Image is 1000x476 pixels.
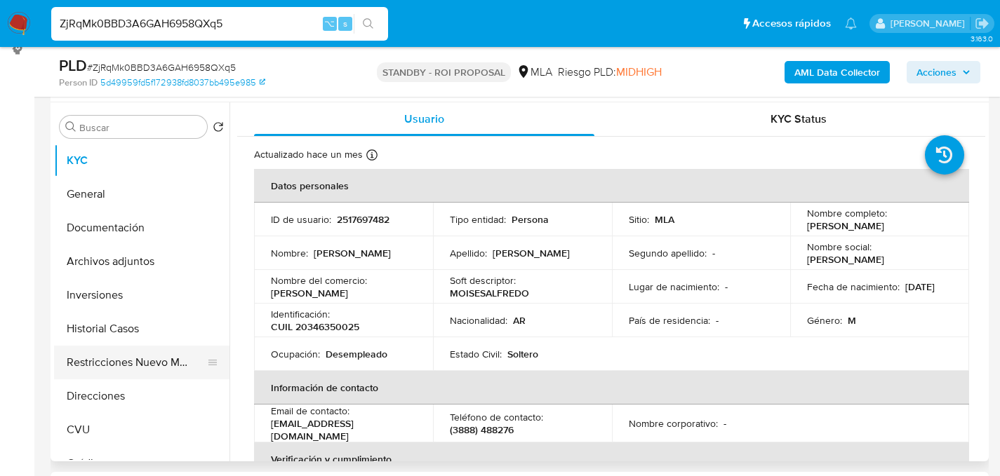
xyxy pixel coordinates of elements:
a: 5d49959fd5f172938fd8037bb495e985 [100,76,265,89]
b: Person ID [59,76,98,89]
p: Actualizado hace un mes [254,148,363,161]
b: PLD [59,54,87,76]
th: Información de contacto [254,371,969,404]
input: Buscar [79,121,201,134]
p: [PERSON_NAME] [271,287,348,299]
span: Usuario [404,111,444,127]
p: [PERSON_NAME] [314,247,391,259]
button: Archivos adjuntos [54,245,229,278]
p: - [712,247,715,259]
p: Nombre : [271,247,308,259]
p: ID de usuario : [271,213,331,226]
span: KYC Status [771,111,827,127]
p: Ocupación : [271,348,320,360]
span: MIDHIGH [616,64,662,80]
p: facundo.marin@mercadolibre.com [891,17,970,30]
button: Buscar [65,121,76,132]
p: Email de contacto : [271,404,349,417]
span: s [343,17,347,30]
p: - [724,417,726,430]
p: (3888) 488276 [450,423,514,436]
p: - [716,314,719,327]
span: 3.163.0 [971,33,993,44]
p: Soltero [507,348,538,360]
p: [EMAIL_ADDRESS][DOMAIN_NAME] [271,417,411,442]
p: [DATE] [905,280,935,293]
button: Acciones [907,61,980,83]
button: Inversiones [54,278,229,312]
button: Volver al orden por defecto [213,121,224,137]
p: País de residencia : [629,314,710,327]
span: Acciones [916,61,956,83]
p: [PERSON_NAME] [493,247,570,259]
button: Documentación [54,211,229,245]
span: # ZjRqMk0BBD3A6GAH6958QXq5 [87,60,236,74]
b: AML Data Collector [794,61,880,83]
p: STANDBY - ROI PROPOSAL [377,62,511,82]
p: Apellido : [450,247,487,259]
button: KYC [54,144,229,177]
button: search-icon [354,14,382,34]
p: Lugar de nacimiento : [629,280,719,293]
p: MOISESALFREDO [450,287,529,299]
p: Nombre corporativo : [629,417,718,430]
p: M [848,314,856,327]
a: Salir [975,16,989,31]
p: [PERSON_NAME] [807,253,884,266]
p: Nombre del comercio : [271,274,367,287]
button: Restricciones Nuevo Mundo [54,346,218,379]
div: MLA [516,64,552,80]
th: Datos personales [254,169,969,203]
button: Historial Casos [54,312,229,346]
p: CUIL 20346350025 [271,320,359,333]
input: Buscar usuario o caso... [51,15,388,33]
p: Persona [512,213,549,226]
p: - [725,280,728,293]
button: General [54,177,229,211]
p: Teléfono de contacto : [450,411,543,423]
p: Nombre completo : [807,207,887,219]
p: Nacionalidad : [450,314,507,327]
p: Sitio : [629,213,649,226]
p: Segundo apellido : [629,247,707,259]
p: Soft descriptor : [450,274,516,287]
p: MLA [655,213,674,226]
p: Género : [807,314,842,327]
span: Accesos rápidos [752,16,831,31]
p: AR [513,314,526,327]
p: Identificación : [271,308,330,320]
button: Direcciones [54,379,229,413]
p: Nombre social : [807,240,872,253]
p: Estado Civil : [450,348,502,360]
p: Desempleado [326,348,387,360]
p: Tipo entidad : [450,213,506,226]
span: Riesgo PLD: [558,64,662,80]
button: AML Data Collector [785,61,890,83]
p: 2517697482 [337,213,389,226]
a: Notificaciones [845,18,857,29]
p: Fecha de nacimiento : [807,280,900,293]
p: [PERSON_NAME] [807,219,884,232]
th: Verificación y cumplimiento [254,442,969,476]
span: ⌥ [324,17,335,30]
button: CVU [54,413,229,447]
